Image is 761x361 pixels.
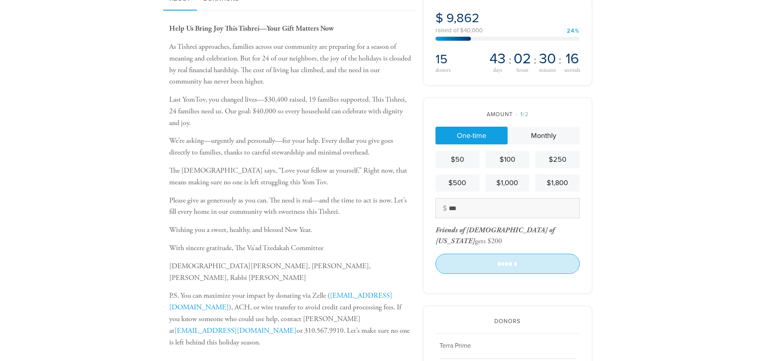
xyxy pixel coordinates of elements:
a: $500 [435,174,479,192]
a: $250 [535,151,579,168]
a: $100 [485,151,529,168]
div: Amount [435,110,580,119]
a: One-time [435,127,508,144]
span: : [558,54,562,67]
a: $50 [435,151,479,168]
p: P.S. You can maximize your impact by donating via Zelle ( ), ACH, or wire transfer to avoid credi... [169,290,411,348]
p: The [DEMOGRAPHIC_DATA] says, “Love your fellow as yourself.” Right now, that means making sure no... [169,165,411,188]
b: Help Us Bring Joy This Tishrei—Your Gift Matters Now [169,24,334,33]
span: 02 [514,52,531,66]
span: Friends of [DEMOGRAPHIC_DATA] of [US_STATE] [435,225,554,246]
div: $100 [489,154,526,165]
p: Last YomTov, you changed lives—$30,400 raised, 19 families supported. This Tishrei, 24 families n... [169,94,411,129]
span: minutes [539,68,556,73]
p: With sincere gratitude, The Va’ad Tzedakah Committee [169,242,411,254]
div: $250 [539,154,576,165]
div: $200 [487,236,502,246]
a: $1,800 [535,174,579,192]
h2: 15 [435,52,485,67]
span: $ [435,10,443,26]
p: [DEMOGRAPHIC_DATA][PERSON_NAME], [PERSON_NAME], [PERSON_NAME], Rabbi [PERSON_NAME] [169,261,411,284]
div: donors [435,67,485,73]
span: /2 [516,111,529,118]
span: seconds [564,68,580,73]
span: : [533,54,537,67]
p: As Tishrei approaches, families across our community are preparing for a season of meaning and ce... [169,41,411,88]
span: 30 [539,52,556,66]
span: : [508,54,512,67]
div: $500 [439,177,476,188]
span: Terra Prime [440,342,471,350]
p: Please give as generously as you can. The need is real—and the time to act is now. Let’s fill eve... [169,195,411,218]
div: raised of $40,000 [435,27,580,33]
div: $1,800 [539,177,576,188]
span: hours [516,68,528,73]
div: $50 [439,154,476,165]
span: 43 [489,52,506,66]
span: 1 [520,111,523,118]
span: 9,862 [446,10,479,26]
p: We’re asking—urgently and personally—for your help. Every dollar you give goes directly to famili... [169,135,411,159]
a: $1,000 [485,174,529,192]
a: [EMAIL_ADDRESS][DOMAIN_NAME] [174,326,297,335]
div: gets [435,225,554,246]
div: $1,000 [489,177,526,188]
p: Wishing you a sweet, healthy, and blessed New Year. [169,224,411,236]
h2: Donors [435,318,580,325]
span: 16 [566,52,579,66]
span: days [493,68,502,73]
div: 24% [567,28,580,34]
a: Monthly [508,127,580,144]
